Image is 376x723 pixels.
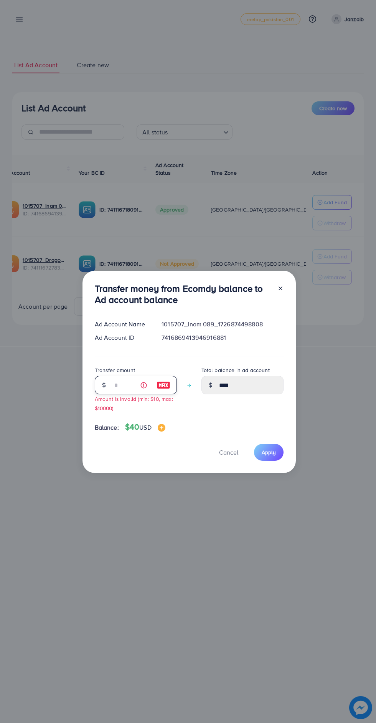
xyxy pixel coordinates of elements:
[95,395,173,411] small: Amount is invalid (min: $10, max: $10000)
[139,423,151,432] span: USD
[155,333,289,342] div: 7416869413946916881
[95,423,119,432] span: Balance:
[89,320,156,329] div: Ad Account Name
[157,381,170,390] img: image
[89,333,156,342] div: Ad Account ID
[219,448,238,457] span: Cancel
[125,422,165,432] h4: $40
[201,366,270,374] label: Total balance in ad account
[155,320,289,329] div: 1015707_Inam 089_1726874498808
[209,444,248,460] button: Cancel
[95,366,135,374] label: Transfer amount
[254,444,284,460] button: Apply
[158,424,165,432] img: image
[262,448,276,456] span: Apply
[95,283,271,305] h3: Transfer money from Ecomdy balance to Ad account balance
